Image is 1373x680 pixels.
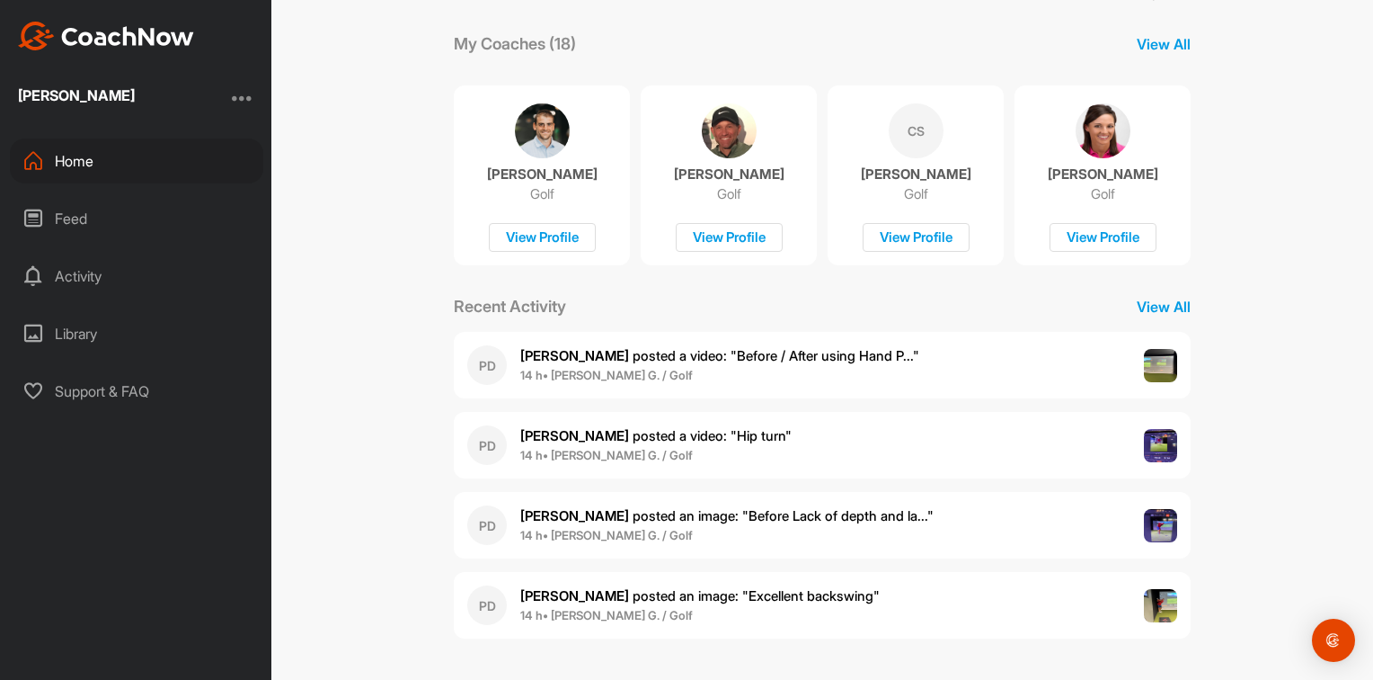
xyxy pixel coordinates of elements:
img: CoachNow [18,22,194,50]
div: Library [10,311,263,356]
p: Golf [530,185,554,203]
p: View All [1137,33,1191,55]
p: Golf [904,185,928,203]
p: [PERSON_NAME] [674,166,784,183]
div: PD [467,425,507,465]
div: Open Intercom Messenger [1312,619,1355,662]
p: [PERSON_NAME] [487,166,598,183]
div: [PERSON_NAME] [18,88,135,103]
b: [PERSON_NAME] [520,587,629,604]
b: 14 h • [PERSON_NAME] G. / Golf [520,368,693,382]
span: posted an image : " Excellent backswing " [520,587,880,604]
img: post image [1144,349,1178,383]
span: posted an image : " Before Lack of depth and la... " [520,507,934,524]
div: View Profile [863,223,970,253]
div: Activity [10,254,263,299]
b: 14 h • [PERSON_NAME] G. / Golf [520,608,693,622]
div: View Profile [1050,223,1156,253]
div: Home [10,139,263,183]
img: coach avatar [1076,103,1130,158]
div: PD [467,586,507,625]
p: View All [1137,296,1191,318]
p: Golf [717,185,741,203]
img: post image [1144,429,1178,463]
b: 14 h • [PERSON_NAME] G. / Golf [520,448,693,462]
p: [PERSON_NAME] [1048,166,1158,183]
img: coach avatar [515,103,570,158]
div: Feed [10,196,263,241]
div: View Profile [676,223,783,253]
p: [PERSON_NAME] [861,166,971,183]
div: PD [467,345,507,385]
span: posted a video : " Before / After using Hand P... " [520,347,919,364]
div: Support & FAQ [10,369,263,414]
div: PD [467,506,507,545]
div: CS [889,103,943,158]
p: Golf [1091,185,1115,203]
b: [PERSON_NAME] [520,507,629,524]
div: View Profile [489,223,596,253]
p: My Coaches (18) [454,31,576,56]
p: Recent Activity [454,294,566,318]
img: post image [1144,589,1178,623]
span: posted a video : " Hip turn " [520,427,792,444]
b: 14 h • [PERSON_NAME] G. / Golf [520,528,693,542]
b: [PERSON_NAME] [520,427,629,444]
b: [PERSON_NAME] [520,347,629,364]
img: post image [1144,509,1178,543]
img: coach avatar [702,103,757,158]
